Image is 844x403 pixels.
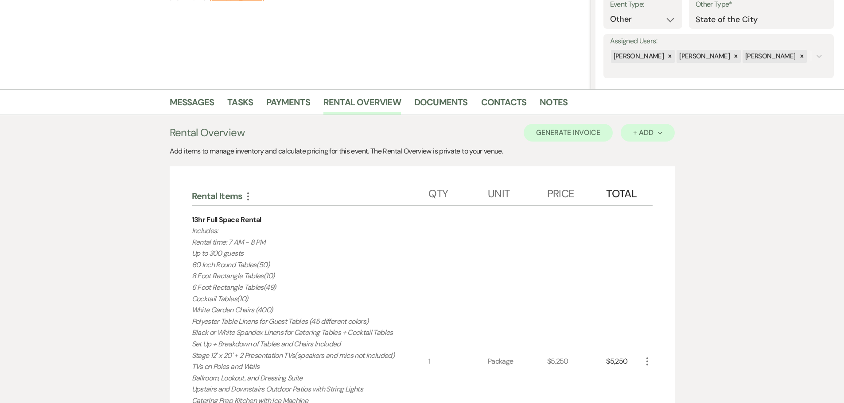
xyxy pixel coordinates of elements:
[611,50,665,63] div: [PERSON_NAME]
[428,179,488,205] div: Qty
[323,95,401,115] a: Rental Overview
[481,95,527,115] a: Contacts
[633,129,662,136] div: + Add
[524,124,613,142] button: Generate Invoice
[488,179,547,205] div: Unit
[547,179,607,205] div: Price
[227,95,253,115] a: Tasks
[610,35,827,48] label: Assigned Users:
[192,190,429,202] div: Rental Items
[743,50,797,63] div: [PERSON_NAME]
[192,215,261,225] div: 13hr Full Space Rental
[540,95,568,115] a: Notes
[414,95,468,115] a: Documents
[170,125,245,141] h3: Rental Overview
[170,95,214,115] a: Messages
[266,95,310,115] a: Payments
[606,179,642,205] div: Total
[621,124,674,142] button: + Add
[677,50,731,63] div: [PERSON_NAME]
[170,146,675,157] div: Add items to manage inventory and calculate pricing for this event. The Rental Overview is privat...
